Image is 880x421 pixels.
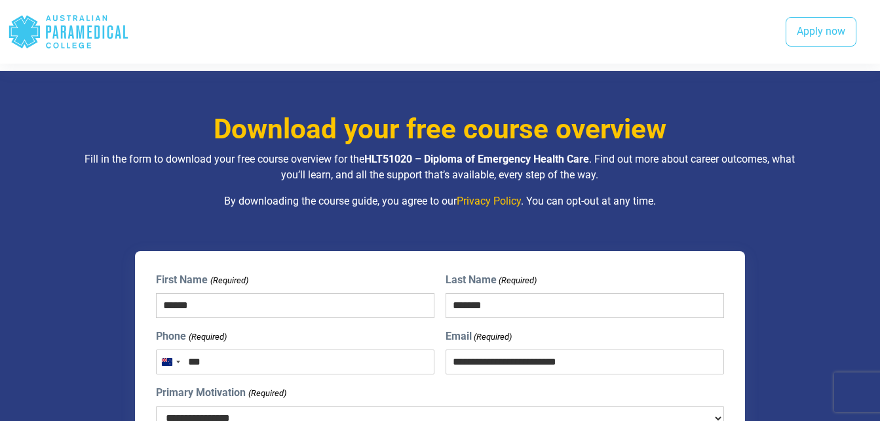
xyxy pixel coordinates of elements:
div: Australian Paramedical College [8,10,129,53]
a: Privacy Policy [457,195,521,207]
label: First Name [156,272,248,288]
strong: HLT51020 – Diploma of Emergency Health Care [364,153,589,165]
label: Phone [156,329,226,344]
p: By downloading the course guide, you agree to our . You can opt-out at any time. [73,193,807,209]
h3: Download your free course overview [73,113,807,146]
span: (Required) [187,331,227,344]
span: (Required) [473,331,512,344]
button: Selected country [157,350,184,374]
label: Last Name [446,272,537,288]
label: Primary Motivation [156,385,286,401]
span: (Required) [247,387,286,400]
label: Email [446,329,512,344]
p: Fill in the form to download your free course overview for the . Find out more about career outco... [73,151,807,183]
span: (Required) [498,274,537,287]
a: Apply now [786,17,856,47]
span: (Required) [209,274,248,287]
